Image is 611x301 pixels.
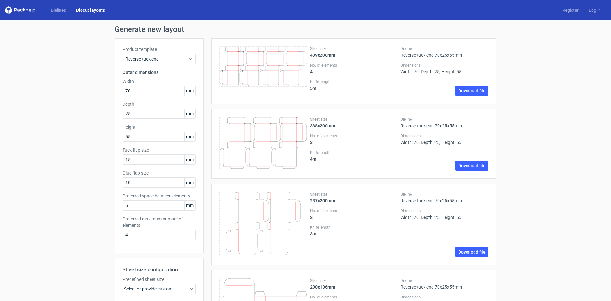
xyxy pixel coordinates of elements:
[310,69,313,74] strong: 4
[584,7,606,13] a: Log in
[123,124,196,130] label: Height
[310,63,398,68] label: No. of elements
[310,140,313,145] strong: 3
[184,155,195,164] span: mm
[123,147,196,153] label: Tuck flap size
[400,63,488,68] label: Dimensions
[400,117,488,128] div: Reverse tuck end 70x25x55mm
[310,46,398,51] label: Sheet size
[123,284,196,294] div: Select or provide custom
[123,193,196,199] label: Preferred space between elements
[125,56,188,62] span: Reverse tuck end
[310,133,398,139] label: No. of elements
[184,132,195,141] span: mm
[123,78,196,84] label: Width
[400,192,488,197] label: Dieline
[310,295,398,300] label: No. of elements
[123,170,196,176] label: Glue flap size
[455,247,488,257] a: Download file
[400,46,488,58] div: Reverse tuck end 70x25x55mm
[184,109,195,118] span: mm
[71,7,110,13] a: Diecut layouts
[310,156,316,161] strong: 4 m
[115,25,496,33] h1: Generate new layout
[123,276,196,283] label: Predefined sheet size
[123,266,196,274] h2: Sheet size configuration
[310,192,398,197] label: Sheet size
[400,117,488,122] label: Dieline
[123,46,196,53] label: Product template
[400,278,488,283] label: Dieline
[310,86,316,91] strong: 5 m
[310,53,335,58] strong: 439x200mm
[400,208,488,213] label: Dimensions
[310,208,398,213] label: No. of elements
[400,192,488,203] div: Reverse tuck end 70x25x55mm
[310,278,398,283] label: Sheet size
[310,117,398,122] label: Sheet size
[400,133,488,145] div: Width: 70, Depth: 25, Height: 55
[184,178,195,187] span: mm
[400,208,488,220] div: Width: 70, Depth: 25, Height: 55
[310,284,335,290] strong: 200x136mm
[123,216,196,228] label: Preferred maximum number of elements
[123,101,196,107] label: Depth
[46,7,71,13] a: Dielines
[400,295,488,300] label: Dimensions
[184,201,195,210] span: mm
[184,86,195,96] span: mm
[310,231,316,236] strong: 3 m
[400,63,488,74] div: Width: 70, Depth: 25, Height: 55
[123,69,196,75] h3: Outer dimensions
[455,161,488,171] a: Download file
[400,133,488,139] label: Dimensions
[557,7,584,13] a: Register
[310,215,313,220] strong: 2
[310,150,398,155] label: Knife length
[310,123,335,128] strong: 338x200mm
[400,278,488,290] div: Reverse tuck end 70x25x55mm
[400,46,488,51] label: Dieline
[310,225,398,230] label: Knife length
[310,79,398,84] label: Knife length
[455,86,488,96] a: Download file
[310,198,335,203] strong: 237x200mm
